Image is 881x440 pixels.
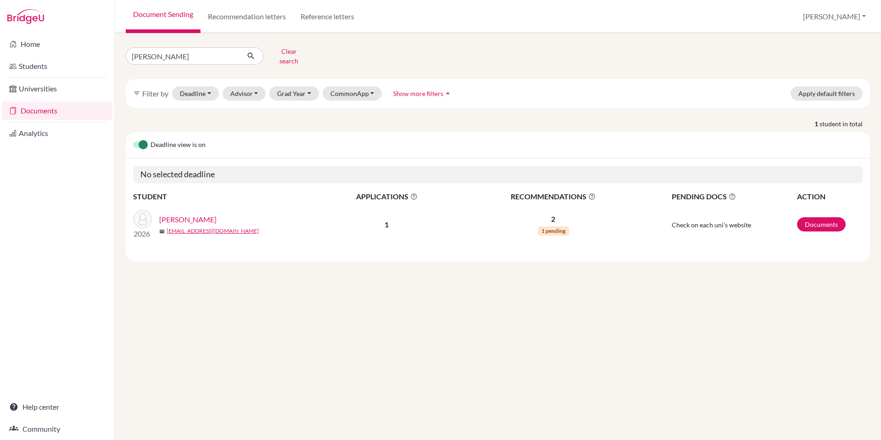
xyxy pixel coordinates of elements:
a: [PERSON_NAME] [159,214,217,225]
a: Help center [2,398,112,416]
img: Bridge-U [7,9,44,24]
button: Clear search [263,44,314,68]
button: Show more filtersarrow_drop_up [385,86,460,101]
strong: 1 [814,119,820,129]
span: Deadline view is on [151,140,206,151]
span: Filter by [142,89,168,98]
a: Documents [2,102,112,120]
button: CommonApp [323,86,382,101]
b: 1 [385,220,389,229]
p: 2 [457,214,649,225]
button: Grad Year [269,86,319,101]
p: 2026 [134,228,152,239]
input: Find student by name... [126,47,240,65]
button: Deadline [172,86,219,101]
h5: No selected deadline [133,166,863,183]
a: Documents [797,217,846,231]
a: [EMAIL_ADDRESS][DOMAIN_NAME] [167,227,259,235]
th: ACTION [797,191,863,203]
span: student in total [820,119,870,129]
span: APPLICATIONS [317,191,457,202]
span: PENDING DOCS [672,191,796,202]
button: Advisor [223,86,266,101]
span: Show more filters [393,90,443,97]
i: arrow_drop_up [443,89,452,98]
a: Community [2,420,112,438]
th: STUDENT [133,191,317,203]
i: filter_list [133,90,140,97]
a: Analytics [2,124,112,142]
span: RECOMMENDATIONS [457,191,649,202]
span: 1 pending [538,226,569,236]
a: Students [2,57,112,75]
a: Home [2,35,112,53]
a: Universities [2,79,112,98]
button: Apply default filters [791,86,863,101]
span: Check on each uni's website [672,221,751,229]
span: mail [159,229,165,234]
button: [PERSON_NAME] [799,8,870,25]
img: Woodard, Isaiah [134,210,152,228]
